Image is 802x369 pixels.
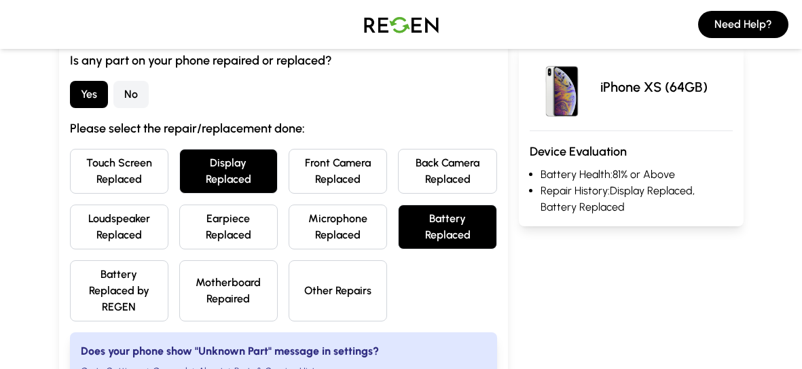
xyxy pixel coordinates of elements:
[541,166,733,183] li: Battery Health: 81% or Above
[541,183,733,215] li: Repair History: Display Replaced, Battery Replaced
[698,11,788,38] button: Need Help?
[81,345,379,357] strong: Does your phone show "Unknown Part" message in settings?
[70,149,168,194] button: Touch Screen Replaced
[113,81,149,108] button: No
[70,205,168,249] button: Loudspeaker Replaced
[354,5,449,43] img: Logo
[70,260,168,321] button: Battery Replaced by REGEN
[70,119,497,138] h3: Please select the repair/replacement done:
[398,205,496,249] button: Battery Replaced
[289,149,387,194] button: Front Camera Replaced
[70,81,108,108] button: Yes
[600,77,708,96] p: iPhone XS (64GB)
[530,54,595,120] img: iPhone XS
[70,51,497,70] h3: Is any part on your phone repaired or replaced?
[179,205,278,249] button: Earpiece Replaced
[398,149,496,194] button: Back Camera Replaced
[289,205,387,249] button: Microphone Replaced
[289,260,387,321] button: Other Repairs
[179,149,278,194] button: Display Replaced
[179,260,278,321] button: Motherboard Repaired
[530,142,733,161] h3: Device Evaluation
